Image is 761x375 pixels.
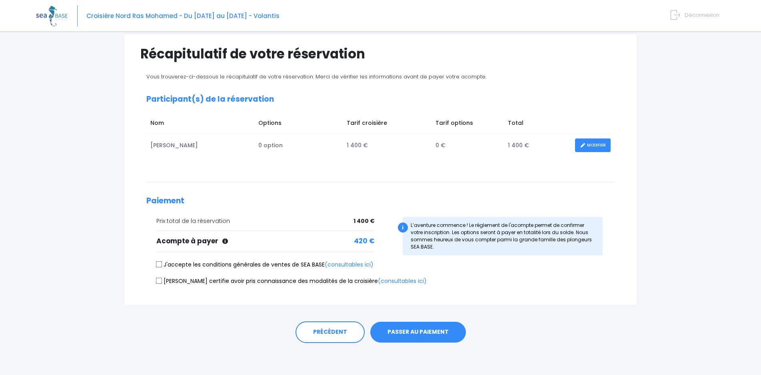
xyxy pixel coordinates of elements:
[296,321,365,343] a: PRÉCÉDENT
[140,46,621,62] h1: Récapitulatif de votre réservation
[398,223,408,233] div: i
[685,11,719,19] span: Déconnexion
[504,134,571,156] td: 1 400 €
[254,115,343,134] td: Options
[146,73,486,80] span: Vous trouverez-ci-dessous le récapitulatif de votre réservation. Merci de vérifier les informatio...
[258,141,283,149] span: 0 option
[431,134,504,156] td: 0 €
[354,217,375,225] span: 1 400 €
[86,12,280,20] span: Croisière Nord Ras Mohamed - Du [DATE] au [DATE] - Volantis
[431,115,504,134] td: Tarif options
[325,261,374,269] a: (consultables ici)
[146,197,615,206] h2: Paiement
[504,115,571,134] td: Total
[378,277,427,285] a: (consultables ici)
[156,261,374,269] label: J'accepte les conditions générales de ventes de SEA BASE
[403,217,603,255] div: L’aventure commence ! Le règlement de l'acompte permet de confirmer votre inscription. Les option...
[156,277,427,285] label: [PERSON_NAME] certifie avoir pris connaissance des modalités de la croisière
[146,95,615,104] h2: Participant(s) de la réservation
[343,134,431,156] td: 1 400 €
[146,134,254,156] td: [PERSON_NAME]
[370,322,466,343] button: PASSER AU PAIEMENT
[156,277,162,284] input: [PERSON_NAME] certifie avoir pris connaissance des modalités de la croisière(consultables ici)
[146,115,254,134] td: Nom
[343,115,431,134] td: Tarif croisière
[575,138,611,152] a: MODIFIER
[156,236,375,247] div: Acompte à payer
[354,236,375,247] span: 420 €
[156,217,375,225] div: Prix total de la réservation
[156,261,162,268] input: J'accepte les conditions générales de ventes de SEA BASE(consultables ici)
